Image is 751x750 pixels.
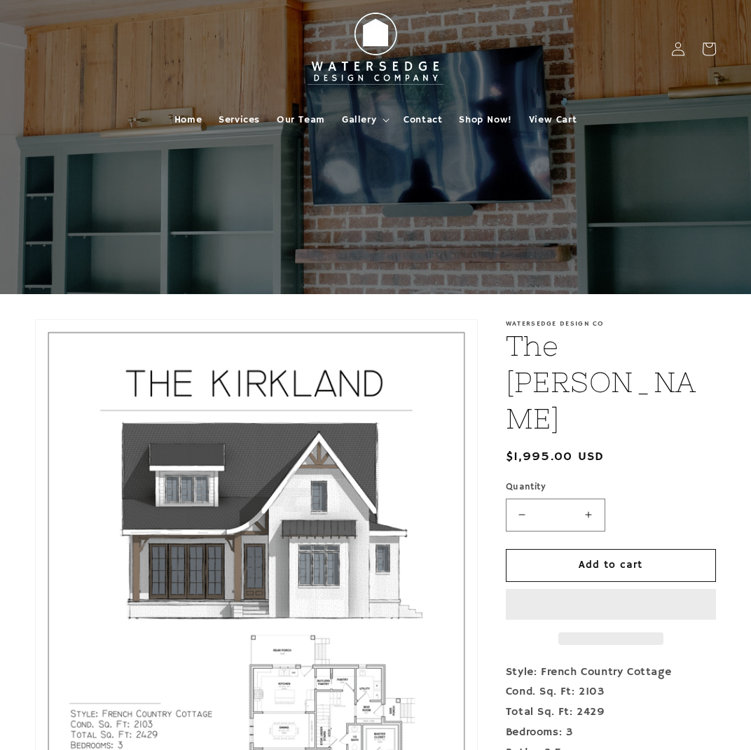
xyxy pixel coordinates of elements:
a: Services [210,105,268,134]
button: Add to cart [506,549,716,582]
span: Home [174,113,202,126]
label: Quantity [506,480,716,494]
a: View Cart [521,105,585,134]
span: $1,995.00 USD [506,447,605,466]
h1: The [PERSON_NAME] [506,328,716,437]
span: Gallery [342,113,376,126]
img: Watersedge Design Co [298,6,453,92]
a: Our Team [268,105,333,134]
summary: Gallery [333,105,395,134]
a: Contact [395,105,450,134]
span: Shop Now! [459,113,511,126]
span: Services [219,113,260,126]
p: Watersedge Design Co [506,319,716,328]
span: Our Team [277,113,325,126]
a: Shop Now! [450,105,520,134]
a: Home [166,105,210,134]
span: Contact [404,113,442,126]
span: View Cart [529,113,577,126]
